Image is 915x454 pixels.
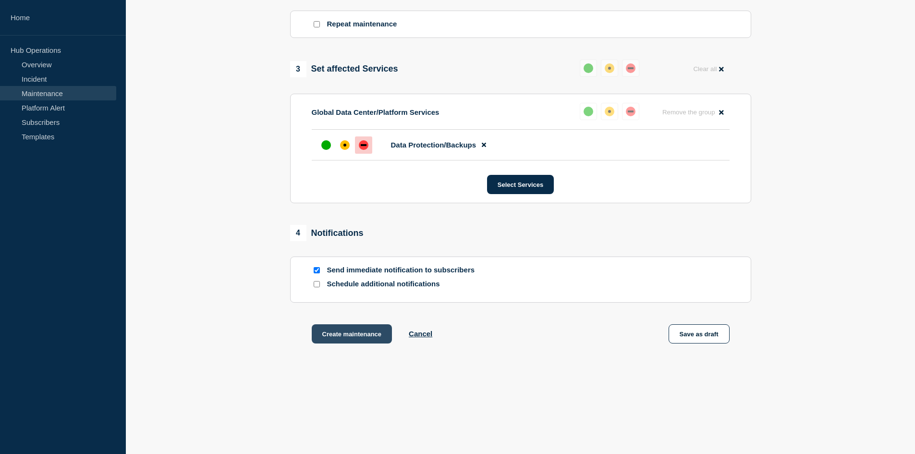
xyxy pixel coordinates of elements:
[605,107,614,116] div: affected
[580,60,597,77] button: up
[321,140,331,150] div: up
[312,324,392,344] button: Create maintenance
[290,61,306,77] span: 3
[601,103,618,120] button: affected
[687,60,729,78] button: Clear all
[605,63,614,73] div: affected
[312,108,439,116] p: Global Data Center/Platform Services
[669,324,730,344] button: Save as draft
[290,225,364,241] div: Notifications
[662,109,715,116] span: Remove the group
[290,61,398,77] div: Set affected Services
[359,140,368,150] div: down
[626,107,635,116] div: down
[314,281,320,287] input: Schedule additional notifications
[584,107,593,116] div: up
[622,60,639,77] button: down
[327,20,397,29] p: Repeat maintenance
[584,63,593,73] div: up
[340,140,350,150] div: affected
[409,330,432,338] button: Cancel
[391,141,476,149] span: Data Protection/Backups
[601,60,618,77] button: affected
[290,225,306,241] span: 4
[314,267,320,273] input: Send immediate notification to subscribers
[314,21,320,27] input: Repeat maintenance
[487,175,554,194] button: Select Services
[580,103,597,120] button: up
[327,266,481,275] p: Send immediate notification to subscribers
[327,280,481,289] p: Schedule additional notifications
[626,63,635,73] div: down
[657,103,730,122] button: Remove the group
[622,103,639,120] button: down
